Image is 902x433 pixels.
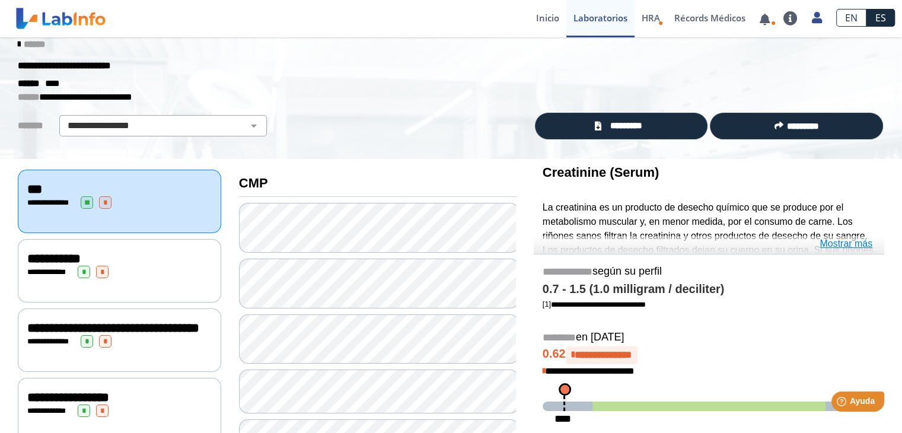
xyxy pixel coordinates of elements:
a: [1] [543,300,646,308]
h4: 0.62 [543,346,875,364]
h5: en [DATE] [543,331,875,345]
b: Creatinine (Serum) [543,165,659,180]
h5: según su perfil [543,265,875,279]
span: HRA [642,12,660,24]
p: La creatinina es un producto de desecho químico que se produce por el metabolismo muscular y, en ... [543,200,875,356]
iframe: Help widget launcher [796,387,889,420]
a: ES [866,9,895,27]
a: EN [836,9,866,27]
h4: 0.7 - 1.5 (1.0 milligram / deciliter) [543,282,875,297]
a: Mostrar más [820,237,872,251]
b: CMP [239,176,268,190]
